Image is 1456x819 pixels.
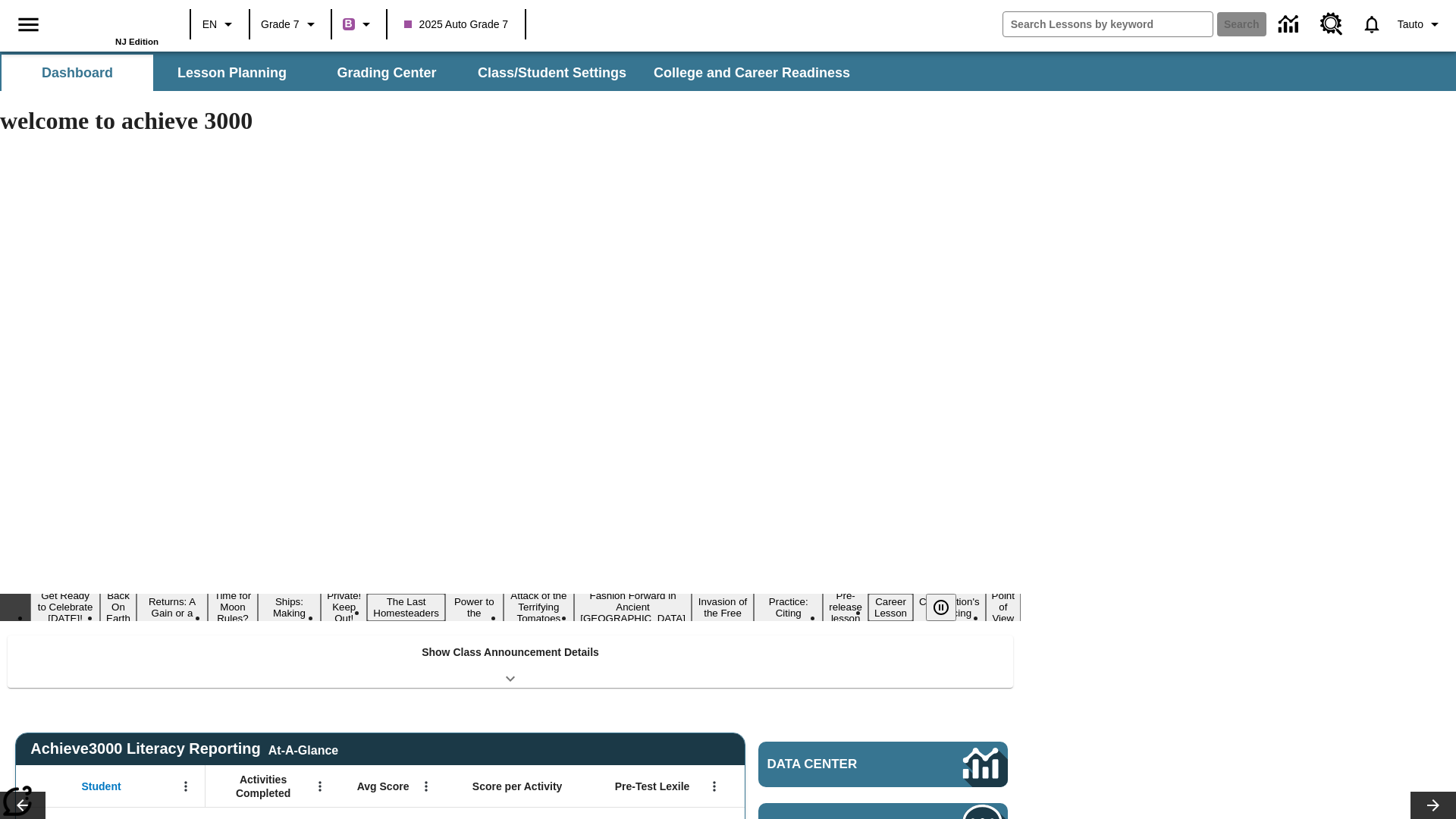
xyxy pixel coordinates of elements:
button: Grade: Grade 7, Select a grade [255,11,326,38]
button: Lesson Planning [156,55,308,91]
button: Open Menu [703,775,726,798]
span: Pre-Test Lexile [615,780,690,793]
button: Open Menu [415,775,438,798]
button: Slide 9 Attack of the Terrifying Tomatoes [504,588,575,626]
button: Open side menu [6,2,51,47]
button: Slide 13 Pre-release lesson [823,588,868,626]
button: Dashboard [2,55,153,91]
span: Avg Score [357,780,409,793]
button: Open Menu [309,775,331,798]
button: Slide 2 Back On Earth [100,588,136,626]
p: Show Class Announcement Details [422,645,599,661]
button: Boost Class color is purple. Change class color [337,11,381,38]
button: Slide 12 Mixed Practice: Citing Evidence [754,582,823,632]
a: Home [60,7,158,37]
span: B [345,14,353,33]
button: Slide 7 The Last Homesteaders [367,594,445,621]
button: Profile/Settings [1392,11,1450,38]
button: Slide 14 Career Lesson [868,594,913,621]
button: Open Menu [174,775,197,798]
a: Data Center [758,742,1008,787]
button: Lesson carousel, Next [1410,792,1456,819]
input: search field [1003,12,1213,36]
button: Slide 6 Private! Keep Out! [321,588,367,626]
button: Slide 5 Cruise Ships: Making Waves [258,582,321,632]
button: College and Career Readiness [642,55,862,91]
button: Slide 10 Fashion Forward in Ancient Rome [574,588,692,626]
span: NJ Edition [115,37,158,46]
span: Activities Completed [213,773,313,800]
button: Slide 1 Get Ready to Celebrate Juneteenth! [30,588,100,626]
div: Pause [926,594,971,621]
button: Pause [926,594,956,621]
span: Data Center [767,757,911,772]
button: Slide 11 The Invasion of the Free CD [692,582,754,632]
span: Achieve3000 Literacy Reporting [30,740,338,758]
button: Slide 3 Free Returns: A Gain or a Drain? [136,582,208,632]
button: Slide 4 Time for Moon Rules? [208,588,258,626]
button: Grading Center [311,55,463,91]
div: At-A-Glance [268,741,338,758]
span: EN [202,17,217,33]
a: Resource Center, Will open in new tab [1311,4,1352,45]
button: Slide 15 The Constitution's Balancing Act [913,582,986,632]
span: Tauto [1398,17,1423,33]
a: Data Center [1269,4,1311,45]
button: Class/Student Settings [466,55,639,91]
div: Home [60,5,158,46]
span: Score per Activity [472,780,563,793]
button: Slide 8 Solar Power to the People [445,582,504,632]
a: Notifications [1352,5,1392,44]
button: Slide 16 Point of View [986,588,1021,626]
span: Student [82,780,121,793]
span: 2025 Auto Grade 7 [404,17,509,33]
span: Grade 7 [261,17,300,33]
button: Language: EN, Select a language [196,11,244,38]
div: Show Class Announcement Details [8,635,1013,688]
